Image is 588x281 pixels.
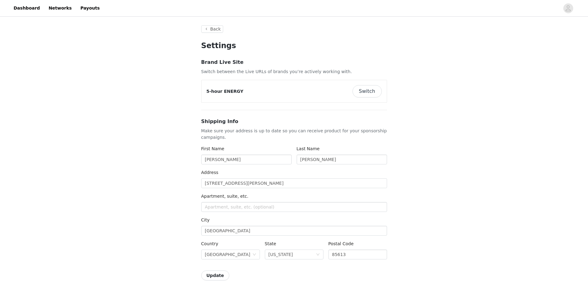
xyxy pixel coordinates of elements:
[565,3,571,13] div: avatar
[201,217,210,222] label: City
[201,68,387,75] p: Switch between the Live URLs of brands you’re actively working with.
[201,118,387,125] h3: Shipping Info
[206,88,244,95] p: 5-hour ENERGY
[201,178,387,188] input: Address
[10,1,44,15] a: Dashboard
[201,146,224,151] label: First Name
[252,253,256,257] i: icon: down
[201,226,387,236] input: City
[201,25,223,33] button: Back
[201,241,219,246] label: Country
[352,85,382,97] button: Switch
[205,250,250,259] div: United States
[328,250,387,259] input: Postal code
[201,202,387,212] input: Apartment, suite, etc. (optional)
[201,40,387,51] h1: Settings
[201,128,387,141] p: Make sure your address is up to date so you can receive product for your sponsorship campaigns.
[45,1,75,15] a: Networks
[201,59,387,66] h3: Brand Live Site
[265,241,276,246] label: State
[77,1,103,15] a: Payouts
[201,194,248,199] label: Apartment, suite, etc.
[269,250,293,259] div: Arizona
[297,146,320,151] label: Last Name
[328,241,354,246] label: Postal Code
[201,271,229,280] button: Update
[201,170,219,175] label: Address
[316,253,320,257] i: icon: down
